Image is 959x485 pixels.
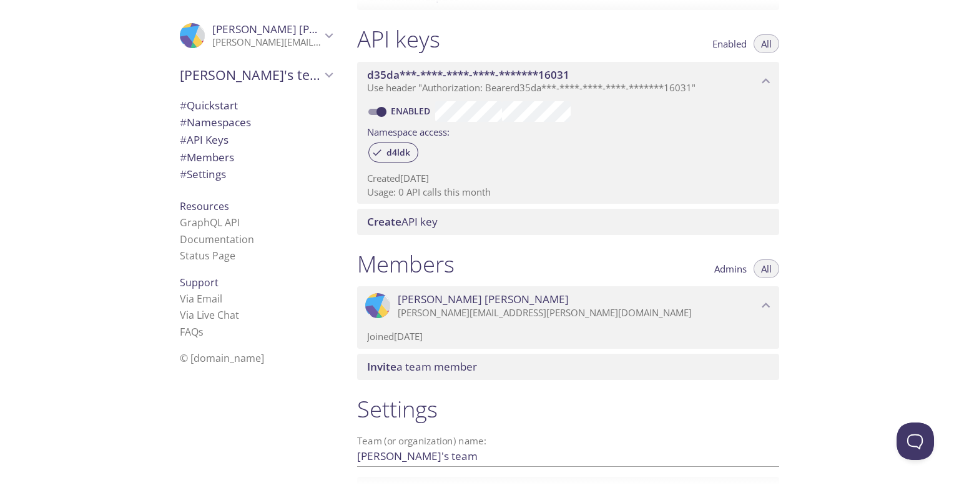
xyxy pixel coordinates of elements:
p: [PERSON_NAME][EMAIL_ADDRESS][PERSON_NAME][DOMAIN_NAME] [398,307,758,319]
div: API Keys [170,131,342,149]
div: Invite a team member [357,354,779,380]
div: Arnav's team [170,59,342,91]
span: Invite [367,359,396,374]
div: Team Settings [170,166,342,183]
label: Team (or organization) name: [357,436,487,446]
div: Quickstart [170,97,342,114]
span: a team member [367,359,477,374]
button: Enabled [705,34,754,53]
div: Arnav Mundada [357,286,779,325]
span: s [199,325,204,339]
span: # [180,115,187,129]
div: Namespaces [170,114,342,131]
span: d4ldk [379,147,418,158]
div: d4ldk [368,142,418,162]
div: Create API Key [357,209,779,235]
button: Admins [707,259,754,278]
span: [PERSON_NAME]'s team [180,66,321,84]
span: # [180,167,187,181]
a: Via Email [180,292,222,306]
span: [PERSON_NAME] [PERSON_NAME] [212,22,383,36]
h1: API keys [357,25,440,53]
h1: Settings [357,395,779,423]
span: [PERSON_NAME] [PERSON_NAME] [398,292,569,306]
button: All [754,34,779,53]
span: Resources [180,199,229,213]
a: Documentation [180,232,254,246]
div: Members [170,149,342,166]
span: API key [367,214,438,229]
span: # [180,98,187,112]
label: Namespace access: [367,122,450,140]
span: Quickstart [180,98,238,112]
a: FAQ [180,325,204,339]
span: Members [180,150,234,164]
p: [PERSON_NAME][EMAIL_ADDRESS][PERSON_NAME][DOMAIN_NAME] [212,36,321,49]
span: # [180,132,187,147]
span: Namespaces [180,115,251,129]
span: Create [367,214,401,229]
div: Arnav Mundada [170,15,342,56]
button: All [754,259,779,278]
h1: Members [357,250,455,278]
a: Status Page [180,249,235,262]
a: GraphQL API [180,216,240,229]
iframe: Help Scout Beacon - Open [897,422,934,460]
a: Via Live Chat [180,308,239,322]
p: Usage: 0 API calls this month [367,186,769,199]
span: © [DOMAIN_NAME] [180,351,264,365]
p: Created [DATE] [367,172,769,185]
span: # [180,150,187,164]
span: Support [180,276,219,289]
a: Enabled [389,105,435,117]
span: Settings [180,167,226,181]
p: Joined [DATE] [367,330,769,343]
span: API Keys [180,132,229,147]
